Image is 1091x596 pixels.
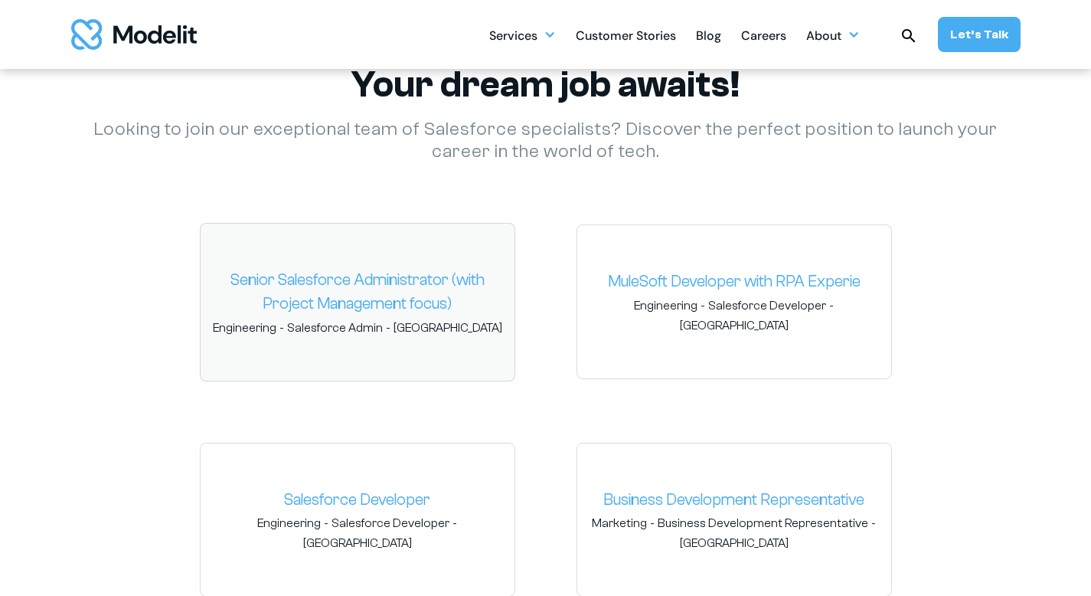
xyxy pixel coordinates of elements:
[741,20,786,50] a: Careers
[806,20,860,50] div: About
[332,515,449,532] span: Salesforce Developer
[590,270,879,294] a: MuleSoft Developer with RPA Experie
[806,22,841,52] div: About
[257,515,321,532] span: Engineering
[590,515,879,552] span: - -
[696,20,721,50] a: Blog
[680,535,789,552] span: [GEOGRAPHIC_DATA]
[213,488,502,512] a: Salesforce Developer
[489,20,556,50] div: Services
[590,488,879,512] a: Business Development Representative
[71,19,197,50] img: modelit logo
[938,17,1021,52] a: Let’s Talk
[213,515,502,552] span: - -
[213,268,502,316] a: Senior Salesforce Administrator (with Project Management focus)
[576,22,676,52] div: Customer Stories
[950,26,1008,43] div: Let’s Talk
[71,19,197,50] a: home
[708,297,826,314] span: Salesforce Developer
[576,20,676,50] a: Customer Stories
[71,119,1021,163] p: Looking to join our exceptional team of Salesforce specialists? Discover the perfect position to ...
[680,317,789,334] span: [GEOGRAPHIC_DATA]
[634,297,697,314] span: Engineering
[741,22,786,52] div: Careers
[658,515,868,532] span: Business Development Representative
[213,319,502,336] span: - -
[696,22,721,52] div: Blog
[592,515,647,532] span: Marketing
[287,319,383,336] span: Salesforce Admin
[213,319,276,336] span: Engineering
[590,297,879,334] span: - -
[71,63,1021,106] h2: Your dream job awaits!
[394,319,502,336] span: [GEOGRAPHIC_DATA]
[303,535,412,552] span: [GEOGRAPHIC_DATA]
[489,22,537,52] div: Services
